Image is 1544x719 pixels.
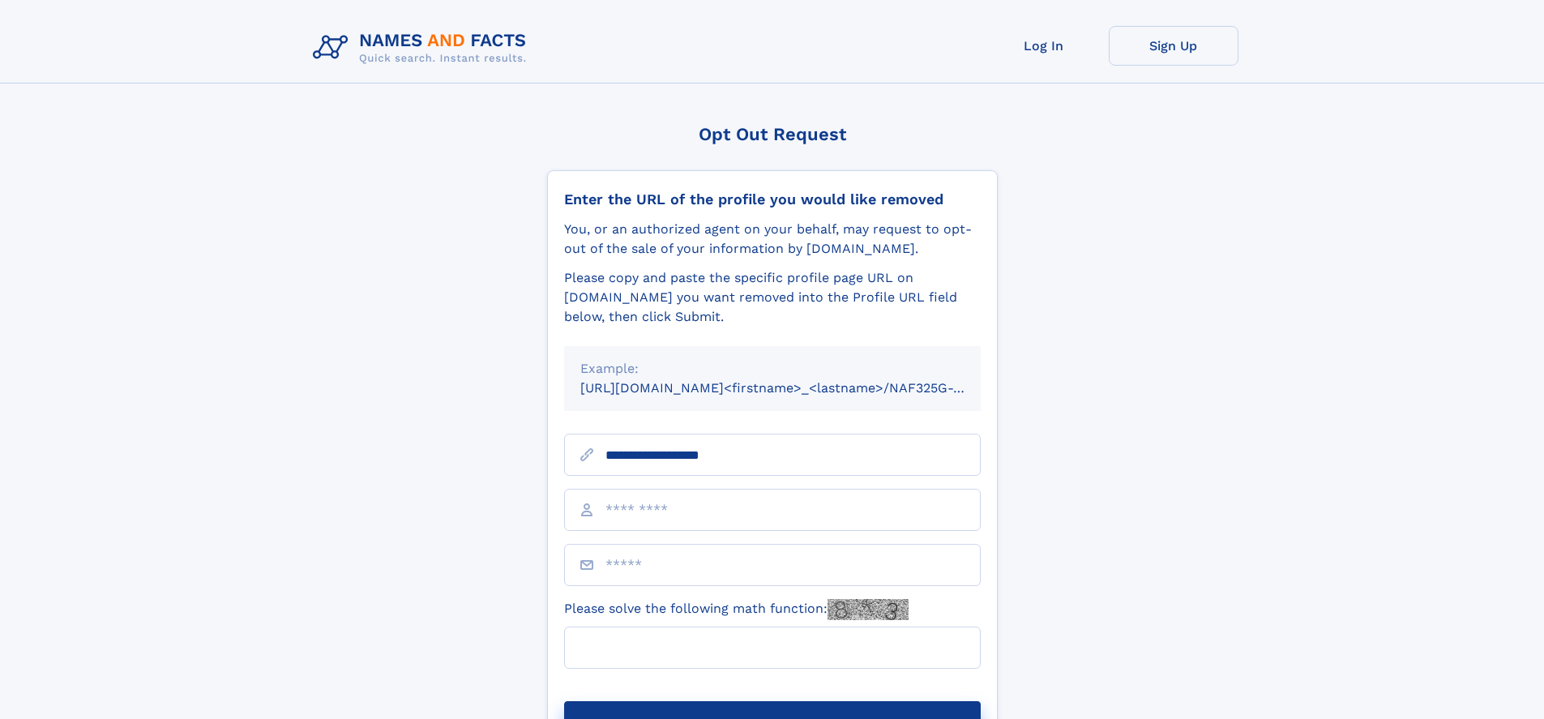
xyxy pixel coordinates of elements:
div: Enter the URL of the profile you would like removed [564,190,981,208]
div: Opt Out Request [547,124,998,144]
small: [URL][DOMAIN_NAME]<firstname>_<lastname>/NAF325G-xxxxxxxx [580,380,1012,396]
img: Logo Names and Facts [306,26,540,70]
a: Sign Up [1109,26,1238,66]
div: Please copy and paste the specific profile page URL on [DOMAIN_NAME] you want removed into the Pr... [564,268,981,327]
div: You, or an authorized agent on your behalf, may request to opt-out of the sale of your informatio... [564,220,981,259]
label: Please solve the following math function: [564,599,909,620]
div: Example: [580,359,964,379]
a: Log In [979,26,1109,66]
